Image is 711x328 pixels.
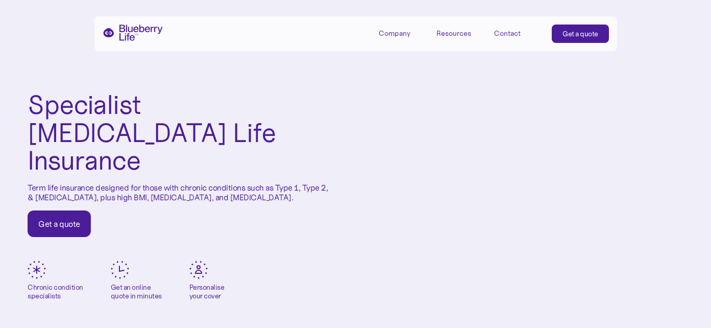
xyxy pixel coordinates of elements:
div: Personalise your cover [189,283,225,300]
div: Get a quote [38,219,80,229]
div: Resources [436,29,471,38]
div: Contact [494,29,521,38]
a: Get a quote [552,25,609,43]
a: Contact [494,25,540,41]
div: Get an online quote in minutes [111,283,162,300]
div: Company [379,29,410,38]
a: home [103,25,163,41]
div: Get a quote [562,29,598,39]
p: Term life insurance designed for those with chronic conditions such as Type 1, Type 2, & [MEDICAL... [28,183,328,202]
a: Get a quote [28,210,91,237]
div: Company [379,25,425,41]
div: Chronic condition specialists [28,283,83,300]
div: Resources [436,25,482,41]
h1: Specialist [MEDICAL_DATA] Life Insurance [28,91,328,175]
